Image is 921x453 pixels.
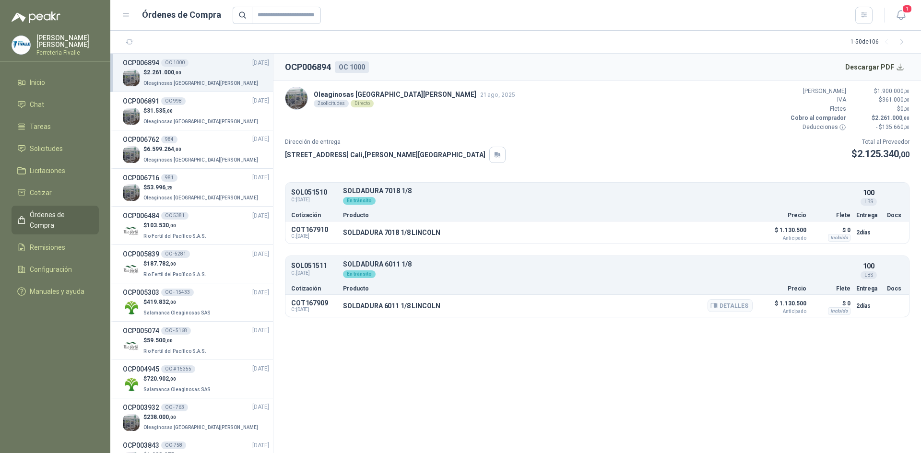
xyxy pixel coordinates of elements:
div: OC # 15355 [161,365,195,373]
p: SOL051510 [291,189,337,196]
span: Configuración [30,264,72,275]
img: Company Logo [123,337,140,354]
p: IVA [789,95,846,105]
p: 2 días [856,300,881,312]
span: C: [DATE] [291,233,337,239]
a: Manuales y ayuda [12,282,99,301]
a: OCP006894OC 1000[DATE] Company Logo$2.261.000,00Oleaginosas [GEOGRAPHIC_DATA][PERSON_NAME] [123,58,269,88]
p: Flete [812,286,850,291]
h3: OCP005839 [123,249,159,259]
span: ,00 [169,300,176,305]
p: $ [143,68,260,77]
h3: OCP003843 [123,440,159,451]
h3: OCP006484 [123,210,159,221]
span: Manuales y ayuda [30,286,84,297]
div: OC 1000 [335,61,369,73]
p: Ferreteria Fivalle [36,50,99,56]
p: $ [143,374,213,383]
h2: OCP006894 [285,60,331,74]
p: COT167910 [291,226,337,233]
p: $ 0 [812,224,850,236]
a: Configuración [12,260,99,279]
div: OC -5281 [161,250,190,258]
span: 2.125.340 [857,148,909,160]
div: LBS [861,271,877,279]
span: Rio Fertil del Pacífico S.A.S. [143,272,206,277]
span: [DATE] [252,441,269,450]
span: 419.832 [147,299,176,305]
span: [DATE] [252,403,269,412]
p: SOL051511 [291,262,337,269]
button: 1 [892,7,909,24]
a: Inicio [12,73,99,92]
span: Oleaginosas [GEOGRAPHIC_DATA][PERSON_NAME] [143,119,258,124]
p: $ [143,221,208,230]
a: Remisiones [12,238,99,256]
p: SOLDADURA 7018 1/8 [343,187,850,195]
span: [DATE] [252,173,269,182]
p: Deducciones [789,123,846,132]
p: $ [851,147,909,162]
p: Docs [887,212,903,218]
p: Precio [758,286,806,291]
h3: OCP005074 [123,325,159,336]
span: ,00 [169,223,176,228]
div: OC 5381 [161,212,189,220]
p: SOLDADURA 7018 1/8 LINCOLN [343,229,440,236]
div: Incluido [828,234,850,242]
p: $ [143,145,260,154]
span: 1.900.000 [877,88,909,94]
span: Licitaciones [30,165,65,176]
p: [PERSON_NAME] [PERSON_NAME] [36,35,99,48]
span: ,00 [904,106,909,112]
p: $ [143,259,208,268]
span: Anticipado [758,309,806,314]
h3: OCP003932 [123,402,159,413]
span: Remisiones [30,242,65,253]
a: OCP005074OC - 5168[DATE] Company Logo$59.500,00Rio Fertil del Pacífico S.A.S. [123,325,269,356]
span: 21 ago, 2025 [480,91,515,98]
img: Company Logo [285,87,307,109]
p: $ [143,183,260,192]
img: Logo peakr [12,12,60,23]
h3: OCP006894 [123,58,159,68]
span: Chat [30,99,44,110]
span: Oleaginosas [GEOGRAPHIC_DATA][PERSON_NAME] [143,157,258,163]
span: Oleaginosas [GEOGRAPHIC_DATA][PERSON_NAME] [143,425,258,430]
h3: OCP004945 [123,364,159,374]
p: [STREET_ADDRESS] Cali , [PERSON_NAME][GEOGRAPHIC_DATA] [285,150,485,160]
span: Cotizar [30,187,52,198]
span: ,00 [174,147,181,152]
p: [PERSON_NAME] [789,87,846,96]
span: 0 [900,105,909,112]
p: $ [143,336,208,345]
h1: Órdenes de Compra [142,8,221,22]
span: Oleaginosas [GEOGRAPHIC_DATA][PERSON_NAME] [143,195,258,200]
h3: OCP006762 [123,134,159,145]
span: ,00 [904,89,909,94]
p: $ [143,298,213,307]
img: Company Logo [123,414,140,431]
div: 1 - 50 de 106 [850,35,909,50]
p: $ [143,106,260,116]
span: Órdenes de Compra [30,209,90,231]
span: Inicio [30,77,45,88]
img: Company Logo [123,146,140,163]
span: 1 [902,4,912,13]
div: Directo [351,100,374,107]
button: Descargar PDF [840,58,910,77]
span: 59.500 [147,337,173,344]
span: ,25 [165,185,173,190]
span: C: [DATE] [291,307,337,313]
img: Company Logo [123,376,140,393]
p: $ 1.130.500 [758,298,806,314]
a: Cotizar [12,184,99,202]
h3: OCP006716 [123,173,159,183]
div: En tránsito [343,197,376,205]
span: 6.599.264 [147,146,181,152]
span: ,00 [902,116,909,121]
span: Rio Fertil del Pacífico S.A.S. [143,348,206,354]
span: C: [DATE] [291,269,337,277]
a: Solicitudes [12,139,99,158]
span: 187.782 [147,260,176,267]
